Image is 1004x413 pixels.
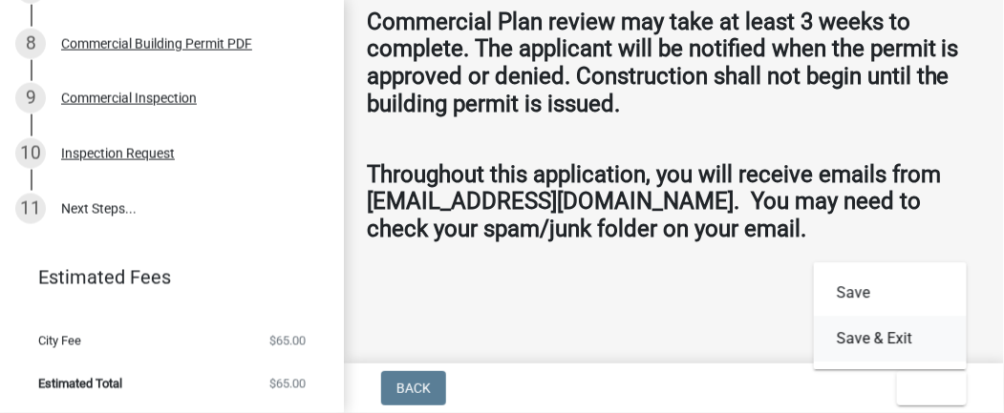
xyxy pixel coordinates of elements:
button: Save [814,270,967,316]
span: City Fee [38,335,81,347]
span: $65.00 [269,378,306,390]
button: Back [381,371,446,405]
button: Save & Exit [814,316,967,361]
button: Exit [897,371,967,405]
div: 8 [15,29,46,59]
span: $65.00 [269,335,306,347]
div: Commercial Building Permit PDF [61,37,252,51]
strong: Commercial Plan review may take at least 3 weeks to complete. The applicant will be notified when... [367,9,959,117]
div: Exit [814,262,967,369]
div: Inspection Request [61,147,175,160]
div: 9 [15,83,46,114]
span: Back [396,381,431,396]
span: Estimated Total [38,378,122,390]
div: Commercial Inspection [61,92,197,105]
a: Estimated Fees [15,258,313,297]
div: 10 [15,138,46,169]
strong: Throughout this application, you will receive emails from [EMAIL_ADDRESS][DOMAIN_NAME]. You may n... [367,161,941,243]
span: Exit [912,381,940,396]
div: 11 [15,194,46,224]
